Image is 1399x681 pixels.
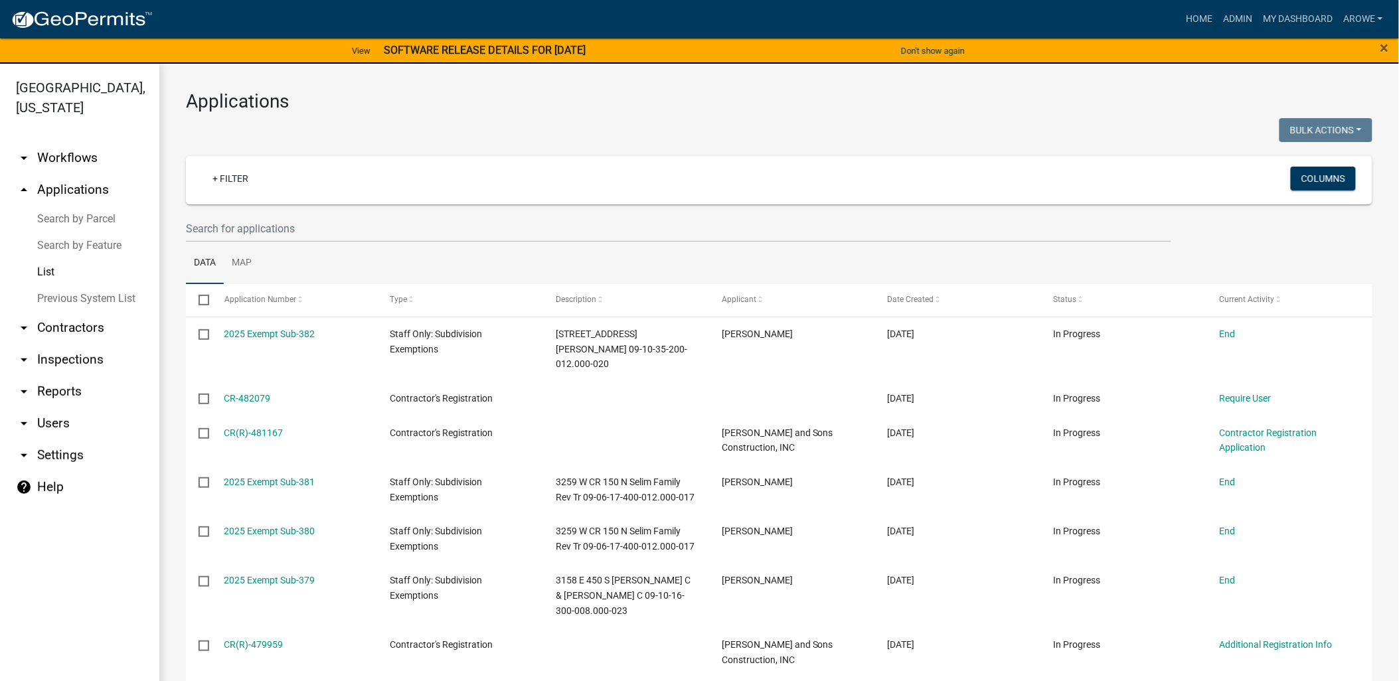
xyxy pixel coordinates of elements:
i: arrow_drop_down [16,416,32,431]
span: × [1380,38,1389,57]
span: 3259 W CR 150 N Selim Family Rev Tr 09-06-17-400-012.000-017 [556,526,695,552]
a: End [1219,575,1235,585]
i: help [16,479,32,495]
datatable-header-cell: Application Number [211,284,377,316]
span: In Progress [1054,575,1101,585]
i: arrow_drop_down [16,384,32,400]
i: arrow_drop_down [16,352,32,368]
i: arrow_drop_down [16,150,32,166]
span: 3158 E 450 S Greider, Gordon C & Judith C 09-10-16-300-008.000-023 [556,575,691,616]
span: In Progress [1054,477,1101,487]
span: In Progress [1054,329,1101,339]
span: Contractor's Registration [390,393,493,404]
span: Staff Only: Subdivision Exemptions [390,477,482,502]
a: CR-482079 [224,393,271,404]
button: Bulk Actions [1279,118,1372,142]
span: Arin Shaver [722,329,793,339]
a: Map [224,242,260,285]
a: 2025 Exempt Sub-382 [224,329,315,339]
span: Date Created [888,295,934,304]
h3: Applications [186,90,1372,113]
span: In Progress [1054,526,1101,536]
span: Status [1054,295,1077,304]
a: Data [186,242,224,285]
i: arrow_drop_up [16,182,32,198]
span: Application Number [224,295,297,304]
span: Contractor's Registration [390,427,493,438]
button: Close [1380,40,1389,56]
span: Staff Only: Subdivision Exemptions [390,526,482,552]
datatable-header-cell: Select [186,284,211,316]
datatable-header-cell: Date Created [875,284,1041,316]
i: arrow_drop_down [16,320,32,336]
a: CR(R)-479959 [224,639,284,650]
input: Search for applications [186,215,1171,242]
datatable-header-cell: Current Activity [1206,284,1372,316]
a: End [1219,526,1235,536]
span: Hays and Sons Construction, INC [722,427,833,453]
span: 09/18/2025 [888,526,915,536]
a: My Dashboard [1258,7,1338,32]
span: 09/22/2025 [888,393,915,404]
a: End [1219,329,1235,339]
button: Don't show again [896,40,970,62]
a: + Filter [202,167,259,190]
span: 09/17/2025 [888,639,915,650]
span: Description [556,295,596,304]
a: Home [1181,7,1218,32]
span: Type [390,295,407,304]
span: Applicant [722,295,756,304]
strong: SOFTWARE RELEASE DETAILS FOR [DATE] [384,44,586,56]
span: 09/18/2025 [888,477,915,487]
span: Arin Shaver [722,575,793,585]
span: Arin Shaver [722,526,793,536]
datatable-header-cell: Description [543,284,709,316]
button: Columns [1291,167,1356,190]
a: Admin [1218,7,1258,32]
span: 5184 E ST RD 218 Plank, Betty Joan Rev Tr 09-10-35-200-012.000-020 [556,329,687,370]
span: 09/19/2025 [888,427,915,438]
span: In Progress [1054,427,1101,438]
a: Require User [1219,393,1271,404]
span: 3259 W CR 150 N Selim Family Rev Tr 09-06-17-400-012.000-017 [556,477,695,502]
span: In Progress [1054,393,1101,404]
datatable-header-cell: Status [1040,284,1206,316]
a: 2025 Exempt Sub-381 [224,477,315,487]
span: In Progress [1054,639,1101,650]
a: 2025 Exempt Sub-380 [224,526,315,536]
span: 09/18/2025 [888,575,915,585]
a: arowe [1338,7,1388,32]
span: Arin Shaver [722,477,793,487]
a: Additional Registration Info [1219,639,1332,650]
span: 09/22/2025 [888,329,915,339]
a: View [347,40,376,62]
a: CR(R)-481167 [224,427,284,438]
span: Current Activity [1219,295,1274,304]
a: Contractor Registration Application [1219,427,1317,453]
span: Contractor's Registration [390,639,493,650]
span: Staff Only: Subdivision Exemptions [390,329,482,354]
a: 2025 Exempt Sub-379 [224,575,315,585]
i: arrow_drop_down [16,447,32,463]
span: Staff Only: Subdivision Exemptions [390,575,482,601]
span: Hays and Sons Construction, INC [722,639,833,665]
datatable-header-cell: Type [377,284,543,316]
datatable-header-cell: Applicant [709,284,875,316]
a: End [1219,477,1235,487]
